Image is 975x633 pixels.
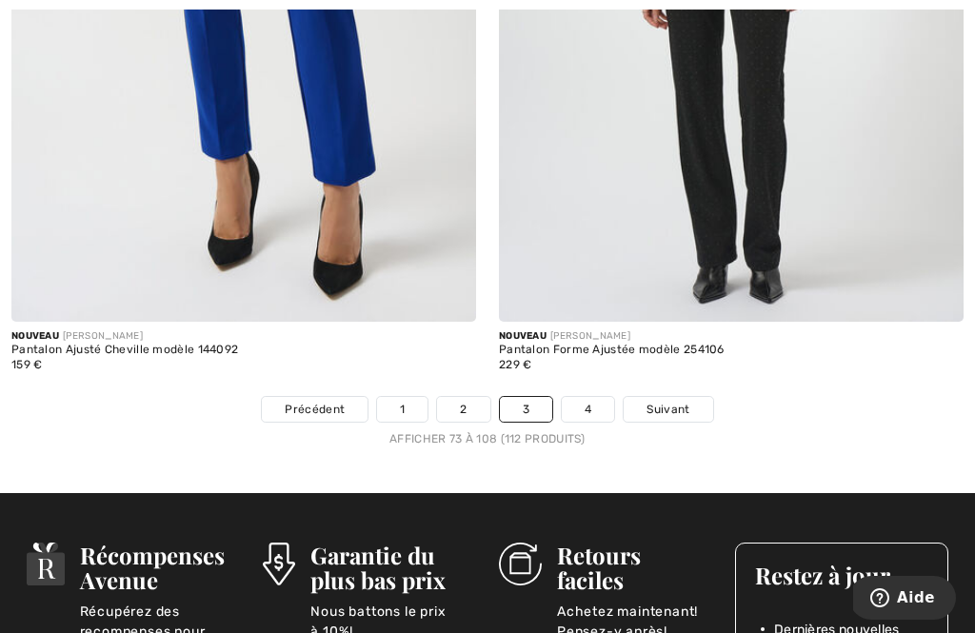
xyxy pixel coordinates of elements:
a: Suivant [624,397,712,422]
span: 159 € [11,358,43,371]
h3: Retours faciles [557,543,712,592]
h3: Restez à jour [755,563,928,587]
a: 4 [562,397,614,422]
div: Pantalon Forme Ajustée modèle 254106 [499,344,964,357]
div: Pantalon Ajusté Cheville modèle 144092 [11,344,476,357]
img: Retours faciles [499,543,542,585]
span: Suivant [647,401,689,418]
iframe: Ouvre un widget dans lequel vous pouvez trouver plus d’informations [853,576,956,623]
h3: Garantie du plus bas prix [310,543,476,592]
a: 2 [437,397,489,422]
span: Nouveau [11,330,59,342]
img: Récompenses Avenue [27,543,65,585]
h3: Récompenses Avenue [80,543,240,592]
span: Nouveau [499,330,547,342]
a: 3 [500,397,552,422]
div: [PERSON_NAME] [499,329,964,344]
span: Précédent [285,401,345,418]
a: 1 [377,397,428,422]
a: Précédent [262,397,368,422]
img: Garantie du plus bas prix [263,543,295,585]
div: [PERSON_NAME] [11,329,476,344]
span: 229 € [499,358,532,371]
